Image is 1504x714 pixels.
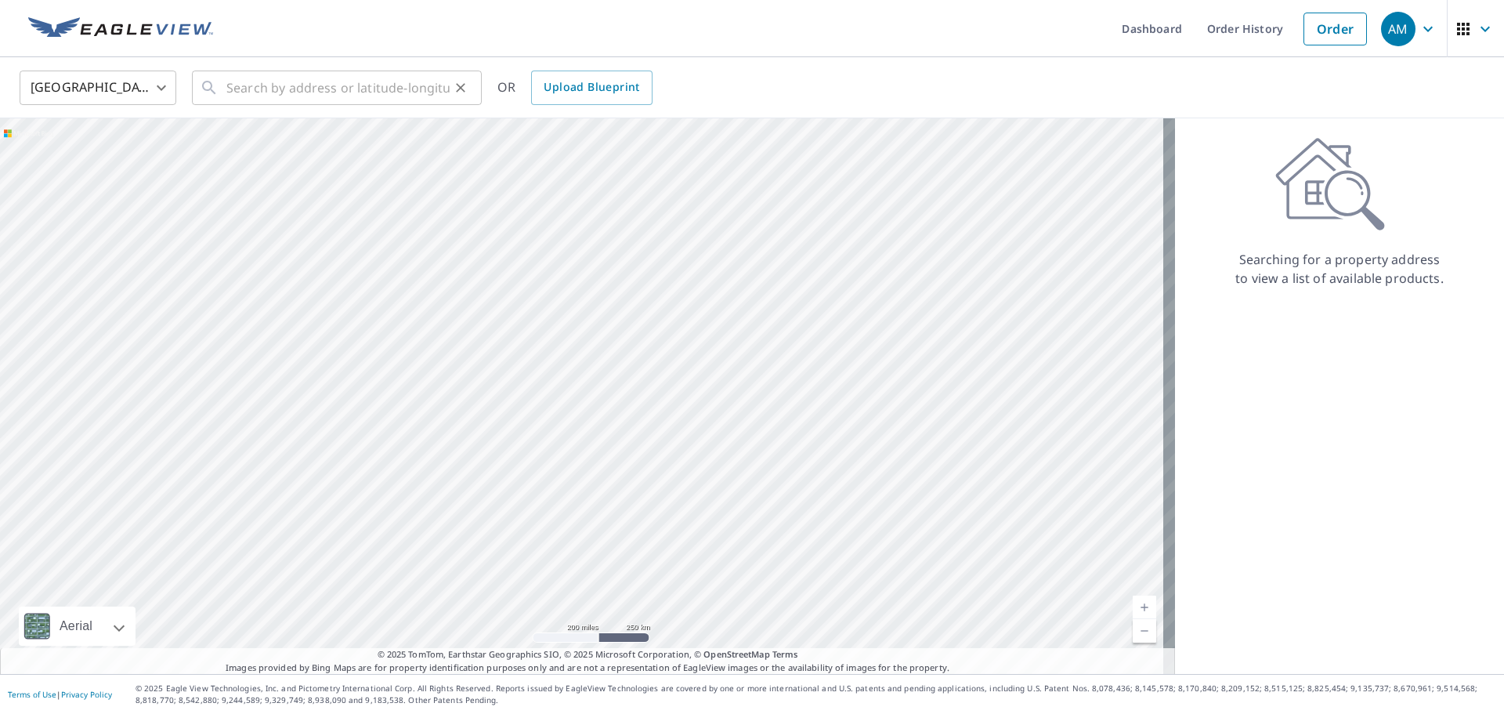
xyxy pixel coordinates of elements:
span: Upload Blueprint [544,78,639,97]
span: © 2025 TomTom, Earthstar Geographics SIO, © 2025 Microsoft Corporation, © [378,648,798,661]
a: Current Level 5, Zoom Out [1133,619,1156,643]
p: © 2025 Eagle View Technologies, Inc. and Pictometry International Corp. All Rights Reserved. Repo... [136,683,1496,706]
div: Aerial [55,607,97,646]
div: [GEOGRAPHIC_DATA] [20,66,176,110]
a: Current Level 5, Zoom In [1133,596,1156,619]
p: | [8,690,112,699]
a: Privacy Policy [61,689,112,700]
div: AM [1381,12,1415,46]
button: Clear [450,77,472,99]
a: OpenStreetMap [703,648,769,660]
a: Terms [772,648,798,660]
a: Terms of Use [8,689,56,700]
div: Aerial [19,607,136,646]
div: OR [497,71,653,105]
a: Order [1303,13,1367,45]
p: Searching for a property address to view a list of available products. [1235,250,1444,288]
img: EV Logo [28,17,213,41]
a: Upload Blueprint [531,71,652,105]
input: Search by address or latitude-longitude [226,66,450,110]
